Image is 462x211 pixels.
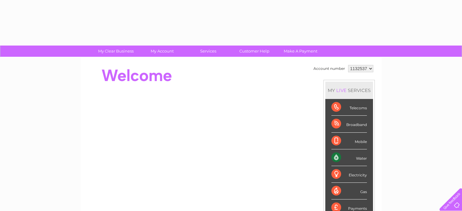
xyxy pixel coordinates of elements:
div: LIVE [335,87,348,93]
a: My Account [137,46,187,57]
a: Services [183,46,233,57]
div: Electricity [331,166,367,183]
div: Mobile [331,133,367,149]
div: Broadband [331,116,367,132]
div: MY SERVICES [325,82,373,99]
div: Telecoms [331,99,367,116]
div: Water [331,149,367,166]
td: Account number [312,63,347,74]
a: Customer Help [229,46,279,57]
a: Make A Payment [275,46,326,57]
a: My Clear Business [91,46,141,57]
div: Gas [331,183,367,199]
